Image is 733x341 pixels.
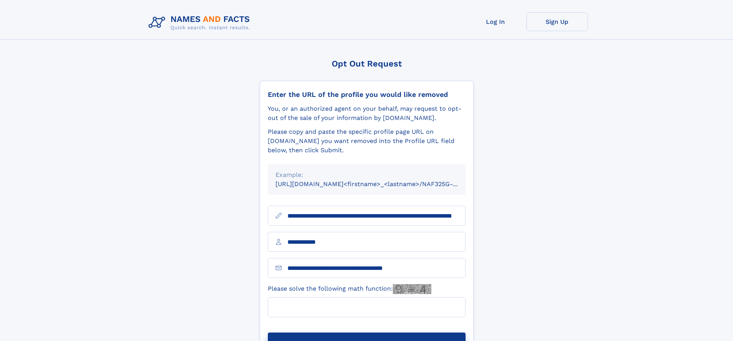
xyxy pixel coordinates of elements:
[260,59,474,68] div: Opt Out Request
[465,12,526,31] a: Log In
[145,12,256,33] img: Logo Names and Facts
[268,90,466,99] div: Enter the URL of the profile you would like removed
[276,180,480,188] small: [URL][DOMAIN_NAME]<firstname>_<lastname>/NAF325G-xxxxxxxx
[268,284,431,294] label: Please solve the following math function:
[268,104,466,123] div: You, or an authorized agent on your behalf, may request to opt-out of the sale of your informatio...
[276,170,458,180] div: Example:
[268,127,466,155] div: Please copy and paste the specific profile page URL on [DOMAIN_NAME] you want removed into the Pr...
[526,12,588,31] a: Sign Up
